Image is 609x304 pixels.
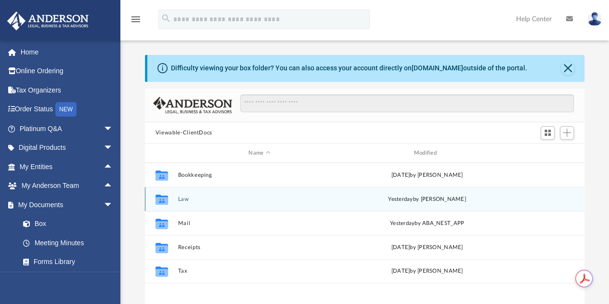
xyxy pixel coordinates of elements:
[104,176,123,196] span: arrow_drop_up
[155,129,212,137] button: Viewable-ClientDocs
[513,149,580,158] div: id
[13,271,123,291] a: Notarize
[412,64,463,72] a: [DOMAIN_NAME]
[13,252,118,272] a: Forms Library
[104,138,123,158] span: arrow_drop_down
[345,171,508,180] div: [DATE] by [PERSON_NAME]
[13,233,123,252] a: Meeting Minutes
[541,126,555,140] button: Switch to Grid View
[178,244,341,251] button: Receipts
[7,100,128,119] a: Order StatusNEW
[161,13,171,24] i: search
[7,195,123,214] a: My Documentsarrow_drop_down
[7,138,128,158] a: Digital Productsarrow_drop_down
[390,221,415,226] span: yesterday
[587,12,602,26] img: User Pic
[560,126,574,140] button: Add
[178,220,341,226] button: Mail
[130,13,142,25] i: menu
[13,214,118,234] a: Box
[7,80,128,100] a: Tax Organizers
[240,94,574,113] input: Search files and folders
[7,157,128,176] a: My Entitiesarrow_drop_up
[149,149,173,158] div: id
[130,18,142,25] a: menu
[345,267,508,276] div: [DATE] by [PERSON_NAME]
[55,102,77,117] div: NEW
[178,172,341,178] button: Bookkeeping
[7,176,123,196] a: My Anderson Teamarrow_drop_up
[345,195,508,204] div: by [PERSON_NAME]
[104,119,123,139] span: arrow_drop_down
[171,63,527,73] div: Difficulty viewing your box folder? You can also access your account directly on outside of the p...
[345,219,508,228] div: by ABA_NEST_APP
[388,197,413,202] span: yesterday
[345,149,509,158] div: Modified
[345,243,508,252] div: [DATE] by [PERSON_NAME]
[177,149,341,158] div: Name
[104,195,123,215] span: arrow_drop_down
[178,268,341,275] button: Tax
[7,62,128,81] a: Online Ordering
[4,12,91,30] img: Anderson Advisors Platinum Portal
[561,62,574,75] button: Close
[7,42,128,62] a: Home
[178,196,341,202] button: Law
[104,157,123,177] span: arrow_drop_up
[7,119,128,138] a: Platinum Q&Aarrow_drop_down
